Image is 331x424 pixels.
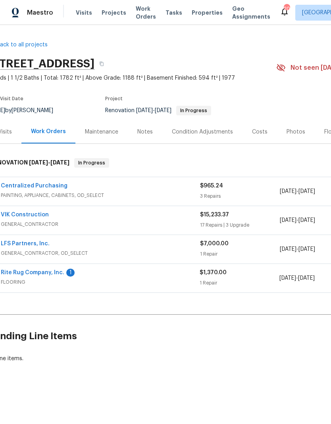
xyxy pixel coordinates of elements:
span: - [280,187,315,195]
span: In Progress [177,108,210,113]
div: 1 Repair [200,250,280,258]
a: LFS Partners, Inc. [1,241,50,246]
span: Renovation [105,108,211,113]
span: - [136,108,171,113]
span: $15,233.37 [200,212,229,218]
span: Projects [102,9,126,17]
span: [DATE] [298,246,315,252]
span: $965.24 [200,183,223,189]
div: 3 Repairs [200,192,280,200]
span: GENERAL_CONTRACTOR [1,220,200,228]
span: Work Orders [136,5,156,21]
span: [DATE] [280,218,296,223]
button: Copy Address [94,57,109,71]
span: PAINTING, APPLIANCE, CABINETS, OD_SELECT [1,191,200,199]
div: 1 [66,269,75,277]
span: Project [105,96,123,101]
span: [DATE] [298,275,315,281]
span: Geo Assignments [232,5,270,21]
span: [DATE] [279,275,296,281]
span: - [280,245,315,253]
div: Work Orders [31,128,66,136]
span: - [280,216,315,224]
span: Tasks [165,10,182,15]
span: - [29,160,69,165]
div: Condition Adjustments [172,128,233,136]
span: FLOORING [1,278,200,286]
span: $7,000.00 [200,241,229,246]
span: [DATE] [29,160,48,165]
span: Visits [76,9,92,17]
a: Centralized Purchasing [1,183,67,189]
span: GENERAL_CONTRACTOR, OD_SELECT [1,249,200,257]
span: [DATE] [136,108,153,113]
span: In Progress [75,159,108,167]
div: Photos [287,128,305,136]
a: VIK Construction [1,212,49,218]
span: [DATE] [280,189,296,194]
span: [DATE] [280,246,296,252]
div: Notes [137,128,153,136]
div: 1 Repair [200,279,279,287]
span: - [279,274,315,282]
div: Costs [252,128,267,136]
span: [DATE] [298,189,315,194]
span: Properties [192,9,223,17]
span: [DATE] [298,218,315,223]
div: Maintenance [85,128,118,136]
div: 17 Repairs | 3 Upgrade [200,221,280,229]
span: $1,370.00 [200,270,227,275]
span: [DATE] [50,160,69,165]
span: Maestro [27,9,53,17]
div: 20 [284,5,289,13]
span: [DATE] [155,108,171,113]
a: Rite Rug Company, Inc. [1,270,64,275]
